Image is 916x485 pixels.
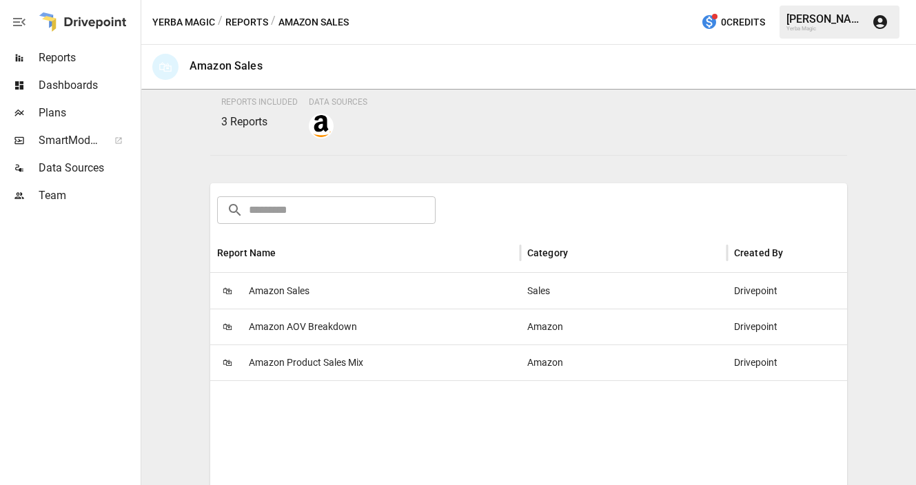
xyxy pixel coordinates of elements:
[249,309,357,344] span: Amazon AOV Breakdown
[152,14,215,31] button: Yerba Magic
[786,25,864,32] div: Yerba Magic
[152,54,179,80] div: 🛍
[190,59,263,72] div: Amazon Sales
[309,97,367,107] span: Data Sources
[520,344,727,380] div: Amazon
[39,160,138,176] span: Data Sources
[218,14,223,31] div: /
[217,352,238,373] span: 🛍
[527,247,568,258] div: Category
[39,187,138,204] span: Team
[217,280,238,301] span: 🛍
[310,115,332,137] img: amazon
[520,273,727,309] div: Sales
[39,105,138,121] span: Plans
[570,243,589,262] button: Sort
[695,10,771,35] button: 0Credits
[217,316,238,337] span: 🛍
[221,114,298,130] p: 3 Reports
[785,243,804,262] button: Sort
[249,345,363,380] span: Amazon Product Sales Mix
[217,247,276,258] div: Report Name
[39,50,138,66] span: Reports
[734,247,784,258] div: Created By
[39,77,138,94] span: Dashboards
[99,130,108,147] span: ™
[221,97,298,107] span: Reports Included
[786,12,864,25] div: [PERSON_NAME]
[39,132,99,149] span: SmartModel
[278,243,297,262] button: Sort
[271,14,276,31] div: /
[225,14,268,31] button: Reports
[721,14,765,31] span: 0 Credits
[249,274,309,309] span: Amazon Sales
[520,309,727,344] div: Amazon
